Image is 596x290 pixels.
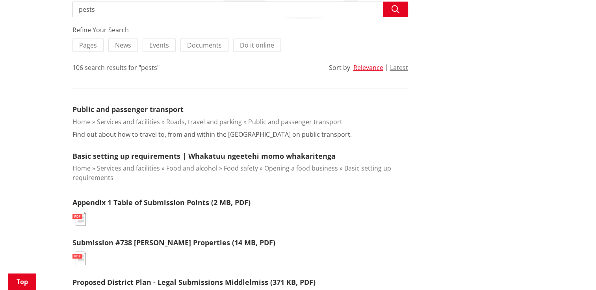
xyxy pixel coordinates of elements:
[224,164,258,173] a: Food safety
[72,151,336,161] a: Basic setting up requirements | Whakatuu ngeetehi momo whakaritenga
[72,63,160,72] div: 106 search results for "pests"
[187,41,222,50] span: Documents
[115,41,131,50] span: News
[560,257,588,285] iframe: Messenger Launcher
[166,164,217,173] a: Food and alcohol
[72,25,408,35] div: Refine Your Search
[8,273,36,290] a: Top
[79,41,97,50] span: Pages
[72,212,86,226] img: document-pdf.svg
[329,63,350,72] div: Sort by
[240,41,274,50] span: Do it online
[72,117,91,126] a: Home
[97,117,160,126] a: Services and facilities
[248,117,342,126] a: Public and passenger transport
[166,117,242,126] a: Roads, travel and parking
[72,251,86,265] img: document-pdf.svg
[149,41,169,50] span: Events
[72,130,352,139] p: Find out about how to travel to, from and within the [GEOGRAPHIC_DATA] on public transport.
[97,164,160,173] a: Services and facilities
[72,164,91,173] a: Home
[72,2,408,17] input: Search input
[72,198,251,207] a: Appendix 1 Table of Submission Points (2 MB, PDF)
[72,277,316,287] a: Proposed District Plan - Legal Submissions Middlelmiss (371 KB, PDF)
[264,164,338,173] a: Opening a food business
[72,164,391,182] a: Basic setting up requirements
[390,64,408,71] button: Latest
[353,64,383,71] button: Relevance
[72,238,275,247] a: Submission #738 [PERSON_NAME] Properties (14 MB, PDF)
[72,105,184,114] a: Public and passenger transport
